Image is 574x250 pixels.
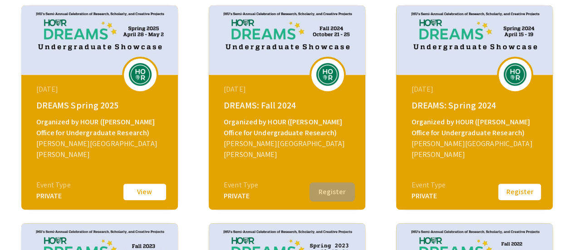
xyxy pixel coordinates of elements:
[309,182,355,201] button: Register
[224,98,353,112] div: DREAMS: Fall 2024
[224,138,353,160] div: [PERSON_NAME][GEOGRAPHIC_DATA][PERSON_NAME]
[411,191,446,201] div: PRIVATE
[36,191,71,201] div: PRIVATE
[21,5,178,75] img: dreams-spring-2025_eventCoverPhoto_df4d26__thumb.jpg
[411,98,540,112] div: DREAMS: Spring 2024
[411,117,540,138] div: Organized by HOUR ([PERSON_NAME] Office for Undergraduate Research)
[411,180,446,191] div: Event Type
[122,182,167,201] button: View
[224,180,258,191] div: Event Type
[497,182,542,201] button: Register
[36,84,165,95] div: [DATE]
[411,138,540,160] div: [PERSON_NAME][GEOGRAPHIC_DATA][PERSON_NAME]
[36,117,165,138] div: Organized by HOUR ([PERSON_NAME] Office for Undergraduate Research)
[224,117,353,138] div: Organized by HOUR ([PERSON_NAME] Office for Undergraduate Research)
[501,63,529,86] img: dreams-spring-2024_eventLogo_346f6f_.png
[396,5,553,75] img: dreams-spring-2024_eventCoverPhoto_ffb700__thumb.jpg
[36,180,71,191] div: Event Type
[36,98,165,112] div: DREAMS Spring 2025
[127,63,154,86] img: dreams-spring-2025_eventLogo_7b54a7_.png
[224,84,353,95] div: [DATE]
[224,191,258,201] div: PRIVATE
[36,138,165,160] div: [PERSON_NAME][GEOGRAPHIC_DATA][PERSON_NAME]
[209,5,365,75] img: dreams-fall-2024_eventCoverPhoto_0caa39__thumb.jpg
[314,63,341,86] img: dreams-fall-2024_eventLogo_ff6658_.png
[411,84,540,95] div: [DATE]
[7,209,39,243] iframe: Chat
